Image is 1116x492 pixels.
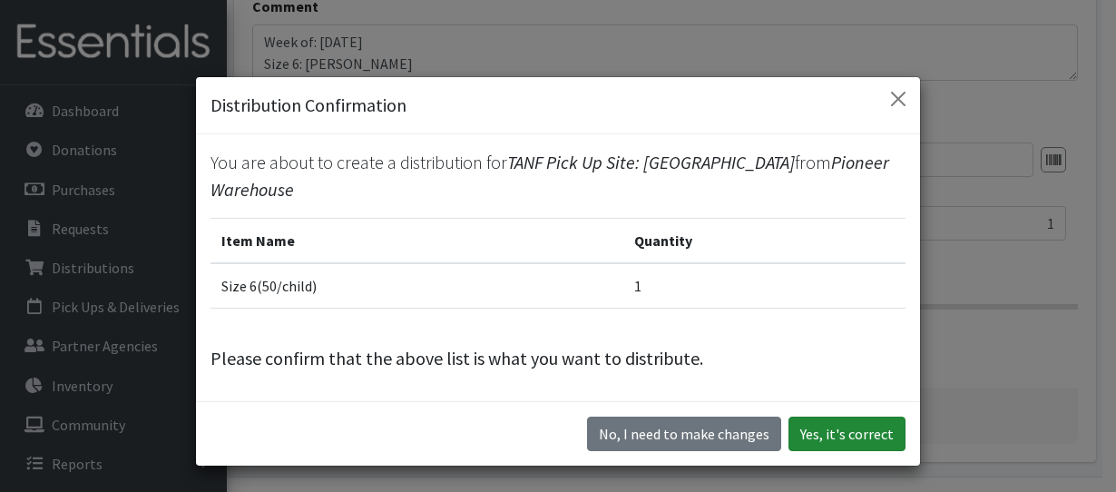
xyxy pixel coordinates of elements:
[623,219,906,264] th: Quantity
[210,345,906,372] p: Please confirm that the above list is what you want to distribute.
[210,149,906,203] p: You are about to create a distribution for from
[788,417,906,451] button: Yes, it's correct
[210,219,623,264] th: Item Name
[884,84,913,113] button: Close
[210,263,623,309] td: Size 6(50/child)
[623,263,906,309] td: 1
[587,417,781,451] button: No I need to make changes
[210,92,406,119] h5: Distribution Confirmation
[507,151,795,173] span: TANF Pick Up Site: [GEOGRAPHIC_DATA]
